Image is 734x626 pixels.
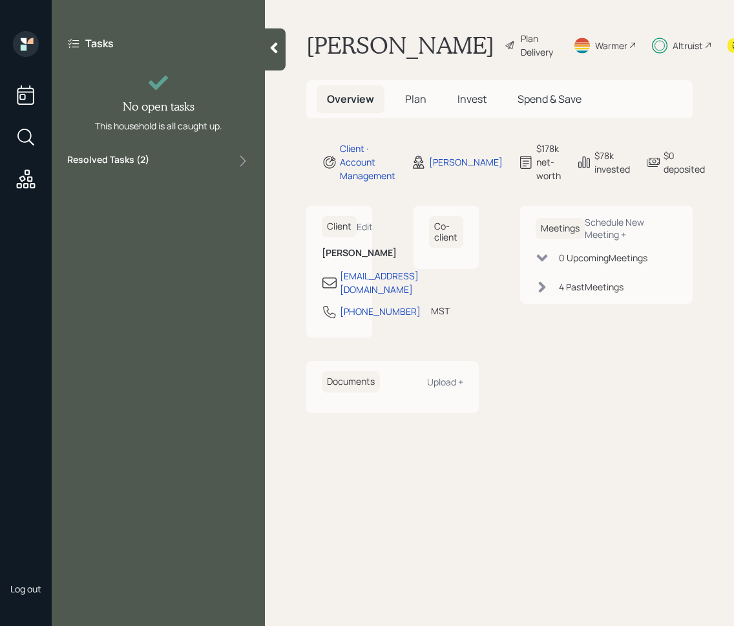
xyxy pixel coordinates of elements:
[306,31,494,59] h1: [PERSON_NAME]
[559,280,624,294] div: 4 Past Meeting s
[594,149,630,176] div: $78k invested
[405,92,426,106] span: Plan
[123,100,194,114] h4: No open tasks
[585,216,677,241] div: Schedule New Meeting +
[67,153,149,169] label: Resolved Tasks ( 2 )
[595,39,627,52] div: Warmer
[664,149,705,176] div: $0 deposited
[536,218,585,239] h6: Meetings
[340,305,421,318] div: [PHONE_NUMBER]
[521,32,558,59] div: Plan Delivery
[13,541,39,567] img: retirable_logo.png
[429,216,464,248] h6: Co-client
[518,92,582,106] span: Spend & Save
[427,376,463,388] div: Upload +
[322,371,380,393] h6: Documents
[559,251,647,264] div: 0 Upcoming Meeting s
[457,92,487,106] span: Invest
[322,216,357,237] h6: Client
[10,583,41,595] div: Log out
[95,119,222,133] div: This household is all caught up.
[327,92,374,106] span: Overview
[357,221,373,233] div: Edit
[673,39,703,52] div: Altruist
[429,155,503,169] div: [PERSON_NAME]
[536,142,561,182] div: $178k net-worth
[85,36,114,50] label: Tasks
[340,269,419,296] div: [EMAIL_ADDRESS][DOMAIN_NAME]
[322,248,357,259] h6: [PERSON_NAME]
[340,142,395,182] div: Client · Account Management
